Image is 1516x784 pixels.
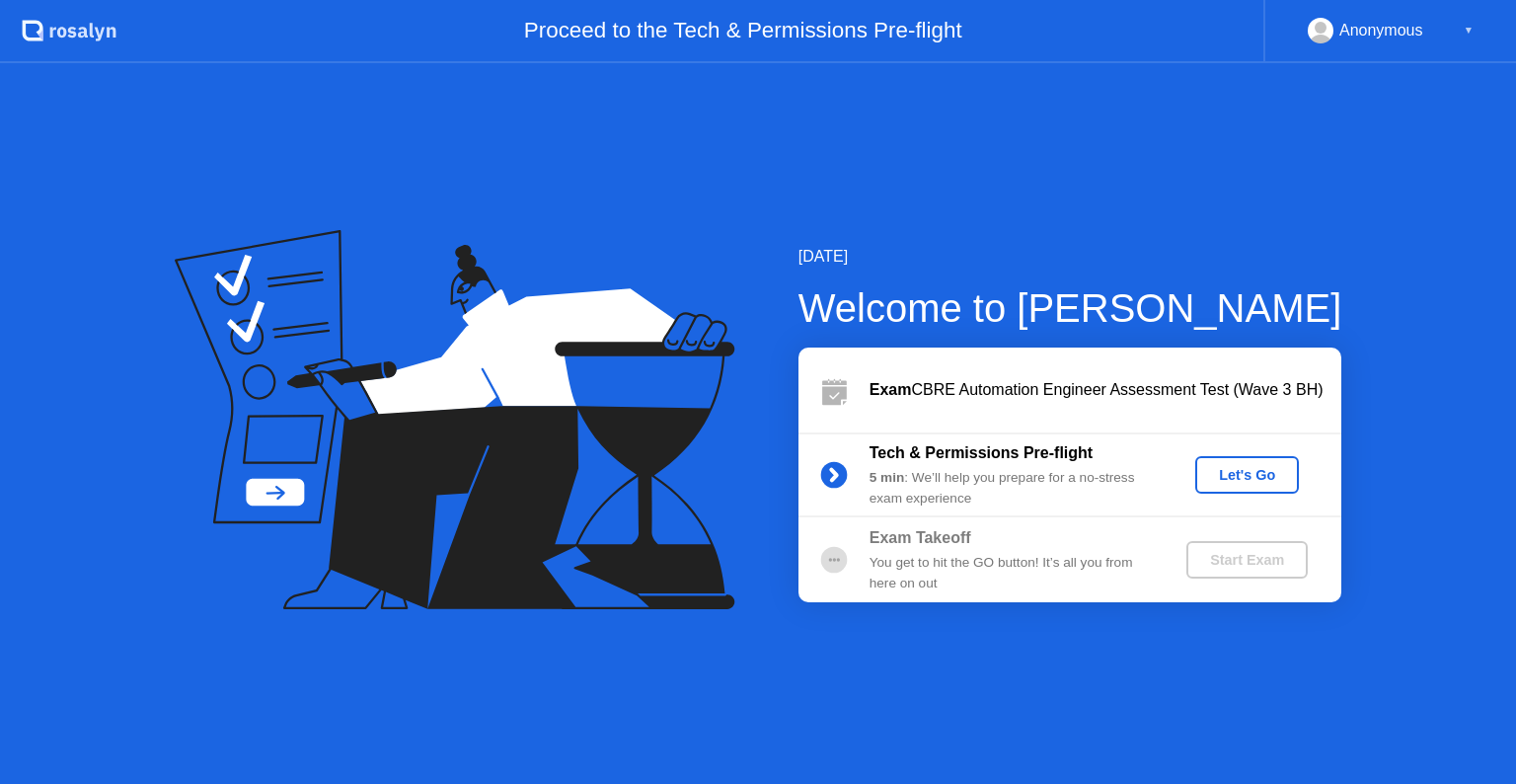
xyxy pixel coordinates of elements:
div: CBRE Automation Engineer Assessment Test (Wave 3 BH) [870,378,1341,402]
div: ▼ [1464,18,1474,43]
b: Exam Takeoff [870,529,971,546]
div: You get to hit the GO button! It’s all you from here on out [870,553,1154,593]
b: Tech & Permissions Pre-flight [870,444,1093,461]
div: Welcome to [PERSON_NAME] [798,278,1342,338]
div: Start Exam [1194,552,1300,568]
div: Let's Go [1203,467,1291,483]
button: Let's Go [1195,456,1299,494]
div: : We’ll help you prepare for a no-stress exam experience [870,468,1154,509]
div: Anonymous [1339,18,1423,43]
b: 5 min [870,470,905,485]
b: Exam [870,381,912,398]
div: [DATE] [798,245,1342,269]
button: Start Exam [1186,541,1308,579]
